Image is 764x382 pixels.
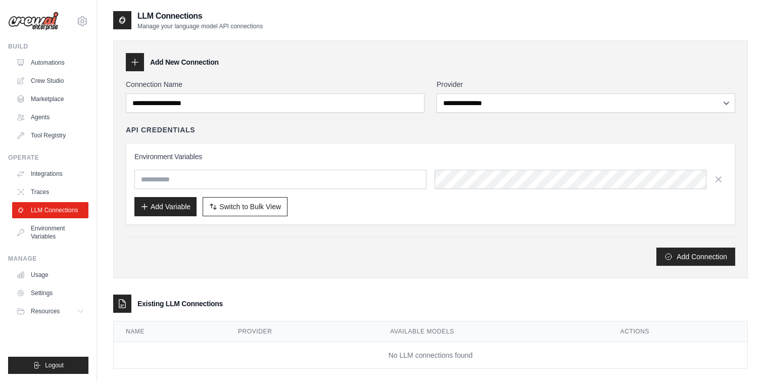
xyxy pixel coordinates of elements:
[150,57,219,67] h3: Add New Connection
[12,73,88,89] a: Crew Studio
[219,202,281,212] span: Switch to Bulk View
[126,79,424,89] label: Connection Name
[12,91,88,107] a: Marketplace
[656,248,735,266] button: Add Connection
[226,321,378,342] th: Provider
[8,12,59,31] img: Logo
[12,166,88,182] a: Integrations
[137,22,263,30] p: Manage your language model API connections
[114,342,747,369] td: No LLM connections found
[8,255,88,263] div: Manage
[8,357,88,374] button: Logout
[126,125,195,135] h4: API Credentials
[8,154,88,162] div: Operate
[12,220,88,245] a: Environment Variables
[45,361,64,369] span: Logout
[137,10,263,22] h2: LLM Connections
[437,79,735,89] label: Provider
[12,127,88,144] a: Tool Registry
[134,152,727,162] h3: Environment Variables
[12,55,88,71] a: Automations
[12,184,88,200] a: Traces
[12,267,88,283] a: Usage
[134,197,197,216] button: Add Variable
[8,42,88,51] div: Build
[31,307,60,315] span: Resources
[608,321,747,342] th: Actions
[114,321,226,342] th: Name
[12,285,88,301] a: Settings
[12,303,88,319] button: Resources
[378,321,608,342] th: Available Models
[203,197,288,216] button: Switch to Bulk View
[12,202,88,218] a: LLM Connections
[137,299,223,309] h3: Existing LLM Connections
[12,109,88,125] a: Agents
